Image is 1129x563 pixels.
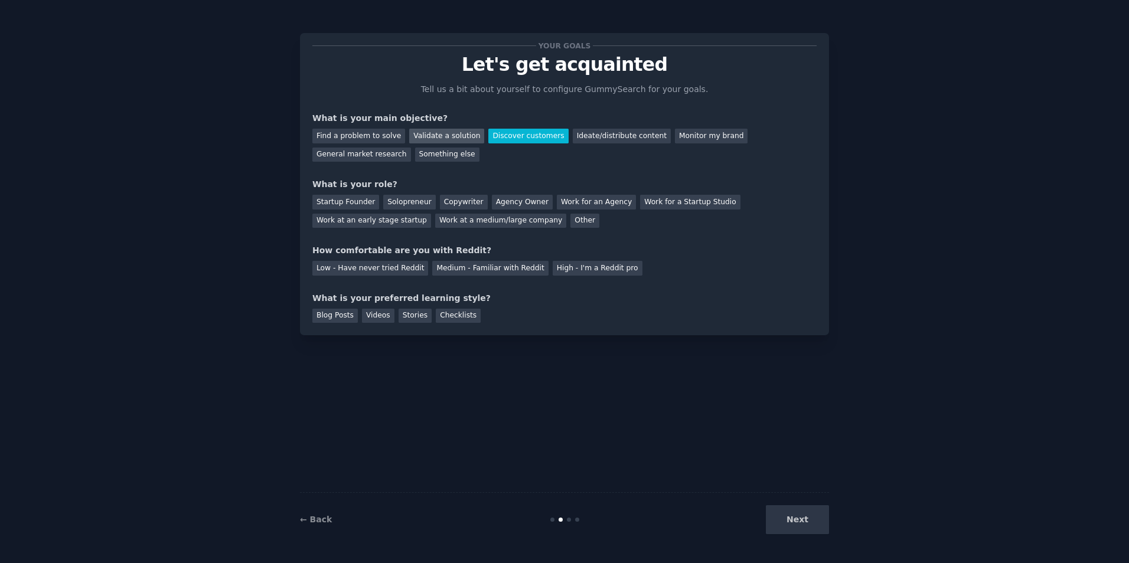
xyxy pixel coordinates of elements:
div: Work for an Agency [557,195,636,210]
div: Discover customers [488,129,568,143]
div: Agency Owner [492,195,553,210]
div: What is your main objective? [312,112,817,125]
div: Ideate/distribute content [573,129,671,143]
div: Work at an early stage startup [312,214,431,228]
div: Checklists [436,309,481,323]
p: Let's get acquainted [312,54,817,75]
div: Monitor my brand [675,129,748,143]
div: Validate a solution [409,129,484,143]
a: ← Back [300,515,332,524]
div: Find a problem to solve [312,129,405,143]
div: What is your preferred learning style? [312,292,817,305]
div: Copywriter [440,195,488,210]
div: Videos [362,309,394,323]
div: Low - Have never tried Reddit [312,261,428,276]
div: General market research [312,148,411,162]
div: High - I'm a Reddit pro [553,261,642,276]
div: How comfortable are you with Reddit? [312,244,817,257]
div: Work at a medium/large company [435,214,566,228]
div: Work for a Startup Studio [640,195,740,210]
div: Other [570,214,599,228]
div: Startup Founder [312,195,379,210]
div: Stories [399,309,432,323]
div: Solopreneur [383,195,435,210]
span: Your goals [536,40,593,52]
div: What is your role? [312,178,817,191]
div: Something else [415,148,479,162]
div: Medium - Familiar with Reddit [432,261,548,276]
div: Blog Posts [312,309,358,323]
p: Tell us a bit about yourself to configure GummySearch for your goals. [416,83,713,96]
